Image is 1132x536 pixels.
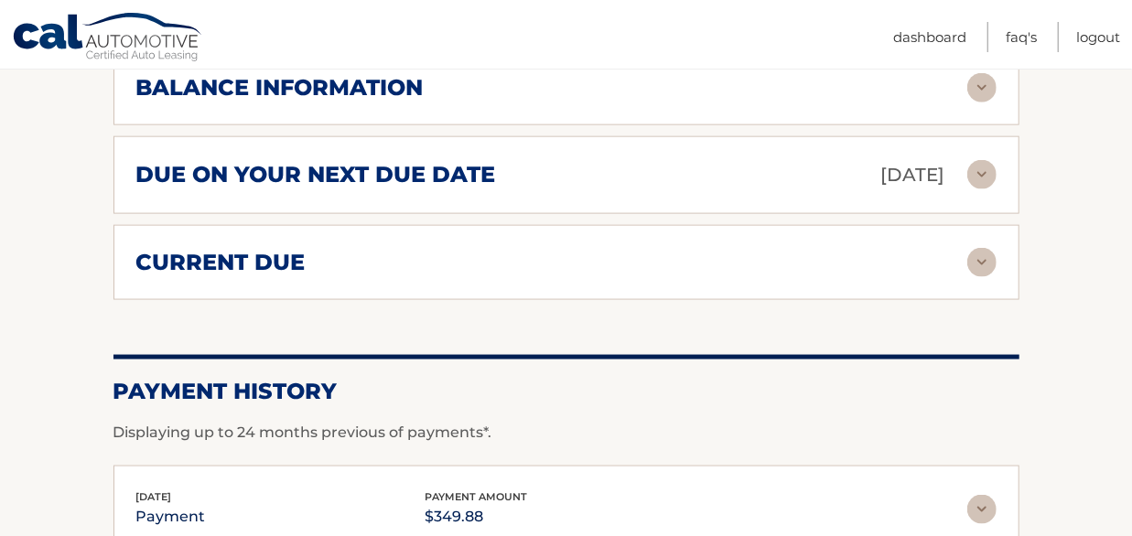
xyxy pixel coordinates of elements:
[136,74,424,102] h2: balance information
[136,249,306,276] h2: current due
[426,504,528,530] p: $349.88
[12,12,204,65] a: Cal Automotive
[881,159,945,191] p: [DATE]
[1006,22,1037,52] a: FAQ's
[967,160,997,189] img: accordion-rest.svg
[1076,22,1120,52] a: Logout
[113,378,1019,405] h2: Payment History
[136,490,172,503] span: [DATE]
[426,490,528,503] span: payment amount
[967,495,997,524] img: accordion-rest.svg
[893,22,966,52] a: Dashboard
[136,161,496,188] h2: due on your next due date
[113,422,1019,444] p: Displaying up to 24 months previous of payments*.
[967,73,997,102] img: accordion-rest.svg
[136,504,206,530] p: payment
[967,248,997,277] img: accordion-rest.svg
